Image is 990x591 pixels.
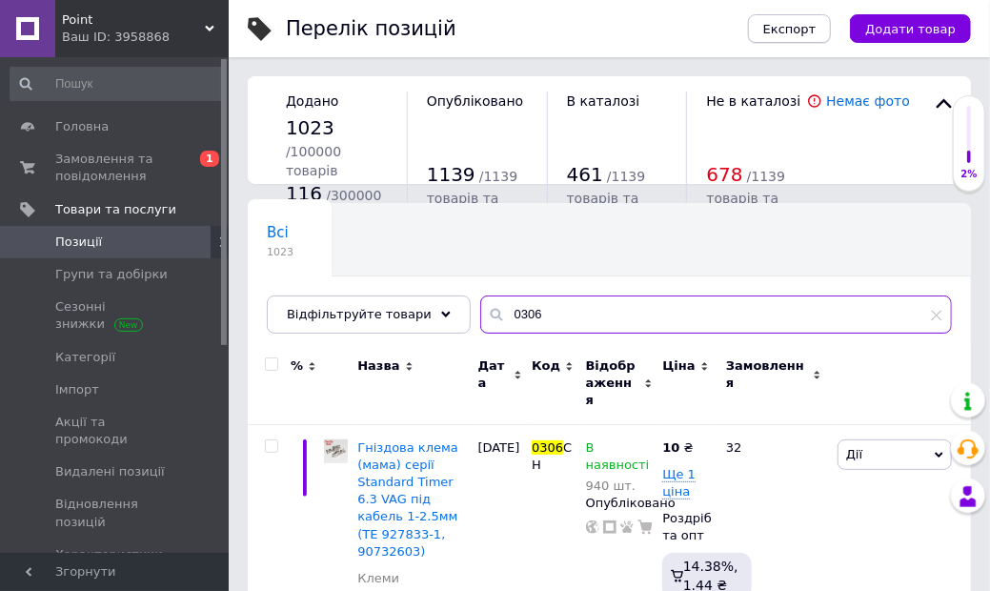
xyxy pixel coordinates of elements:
[291,357,303,375] span: %
[357,357,399,375] span: Назва
[954,168,984,181] div: 2%
[865,22,956,36] span: Додати товар
[286,188,382,225] span: / 300000 різновидів
[286,116,334,139] span: 1023
[706,93,800,109] span: Не в каталозі
[286,19,456,39] div: Перелік позицій
[586,440,650,478] span: В наявності
[662,440,679,455] b: 10
[357,570,399,587] a: Клеми
[567,163,603,186] span: 461
[427,191,500,225] span: товарів та різновидів
[567,191,640,225] span: товарів та різновидів
[55,381,99,398] span: Імпорт
[607,169,645,184] span: / 1139
[846,447,862,461] span: Дії
[532,440,572,472] span: CH
[286,93,338,109] span: Додано
[55,234,102,251] span: Позиції
[586,495,654,512] div: Опубліковано
[706,191,779,225] span: товарів та різновидів
[55,496,176,530] span: Відновлення позицій
[10,67,225,101] input: Пошук
[850,14,971,43] button: Додати товар
[55,349,115,366] span: Категорії
[55,201,176,218] span: Товари та послуги
[706,163,742,186] span: 678
[55,546,163,563] span: Характеристики
[532,357,560,375] span: Код
[55,118,109,135] span: Головна
[286,144,341,178] span: / 100000 товарів
[726,357,808,392] span: Замовлення
[479,169,517,184] span: / 1139
[586,357,640,410] span: Відображення
[55,463,165,480] span: Видалені позиції
[662,510,710,544] div: Роздріб та опт
[532,440,563,455] span: 0306
[748,14,832,43] button: Експорт
[662,357,695,375] span: Ціна
[55,298,176,333] span: Сезонні знижки
[747,169,785,184] span: / 1139
[478,357,510,392] span: Дата
[480,295,952,334] input: Пошук по назві позиції, артикулу і пошуковим запитам
[586,479,654,493] div: 940 шт.
[62,29,229,46] div: Ваш ID: 3958868
[324,439,348,463] img: Гнездовая клемма (мама) серии Standard Timer 6.3 VAG под кабель 1-2.5мм (TE 927833-1, 90732603)
[55,266,168,283] span: Групи та добірки
[826,93,910,109] a: Немає фото
[427,93,524,109] span: Опубліковано
[427,163,475,186] span: 1139
[662,467,696,499] span: Ще 1 ціна
[287,307,432,321] span: Відфільтруйте товари
[267,224,289,241] span: Всі
[662,439,693,457] div: ₴
[62,11,205,29] span: Point
[267,245,293,259] span: 1023
[200,151,219,167] span: 1
[357,440,458,559] a: Гніздова клема (мама) серії Standard Timer 6.3 VAG під кабель 1-2.5мм (TE 927833-1, 90732603)
[55,414,176,448] span: Акції та промокоди
[286,182,322,205] span: 116
[763,22,817,36] span: Експорт
[567,93,640,109] span: В каталозі
[55,151,176,185] span: Замовлення та повідомлення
